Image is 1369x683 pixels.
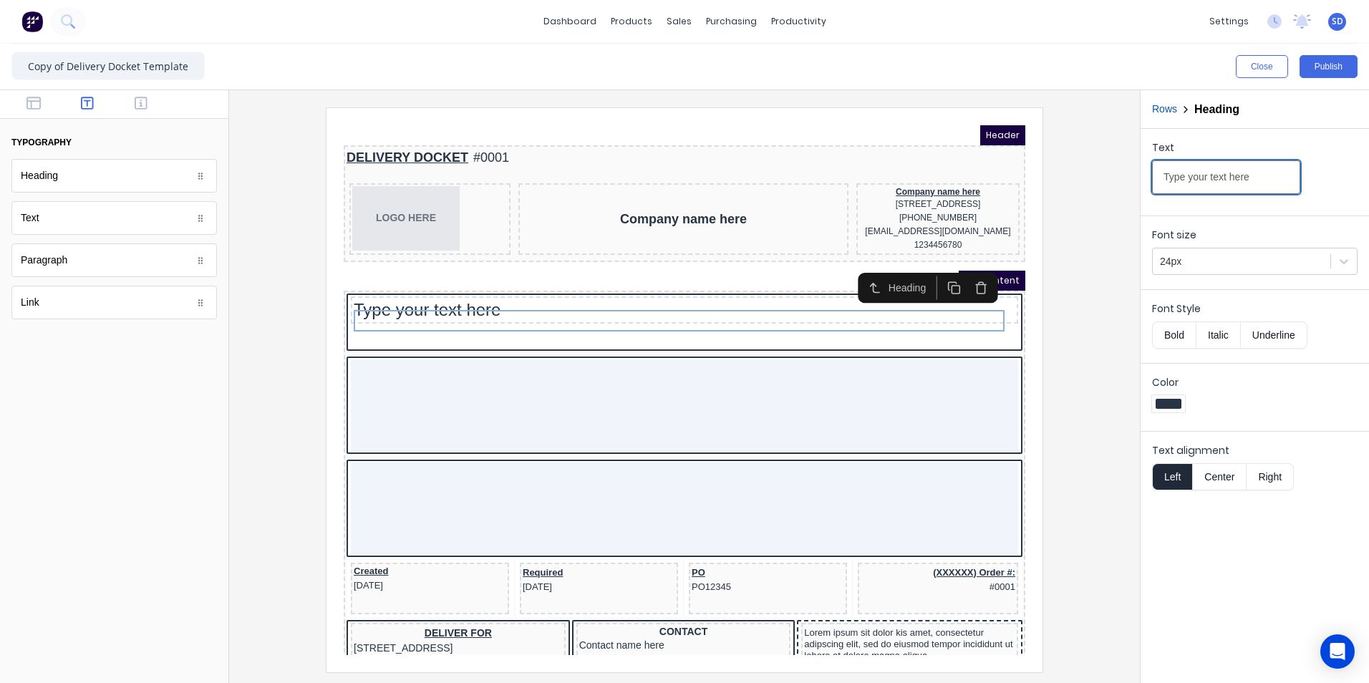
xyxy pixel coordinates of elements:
span: SD [1332,15,1343,28]
div: Company name here [516,61,673,72]
div: Heading [545,155,589,170]
button: Bold [1152,321,1196,349]
div: [STREET_ADDRESS] [516,72,673,86]
div: Paragraph [11,243,217,277]
h2: Heading [1194,102,1239,116]
label: Font size [1152,228,1358,242]
div: DELIVER FOR[STREET_ADDRESS] [10,500,219,531]
div: (0422) 275 975 [236,528,445,544]
button: Rows [1152,102,1177,117]
div: Heading [21,168,58,183]
div: (XXXXXX) Order #:#0001 [517,440,672,470]
div: Open Intercom Messenger [1320,634,1355,669]
button: Underline [1241,321,1307,349]
button: Publish [1300,55,1358,78]
button: typography [11,130,217,155]
div: CONTACT [236,500,445,513]
div: Link [21,295,39,310]
div: Link [11,286,217,319]
a: dashboard [536,11,604,32]
div: LOGO HERECompany name hereCompany name here[STREET_ADDRESS][PHONE_NUMBER][EMAIL_ADDRESS][DOMAIN_N... [3,57,679,134]
button: Close [1236,55,1288,78]
button: Duplicate [597,150,624,174]
label: Text alignment [1152,443,1358,457]
div: typography [11,136,72,149]
label: Color [1152,375,1358,389]
div: LOGO HERE [9,61,164,125]
div: [EMAIL_ADDRESS][DOMAIN_NAME] [516,100,673,113]
div: [PHONE_NUMBER] [516,86,673,100]
div: Lorem ipsum sit dolor kis amet, consectetur adipscing elit, sed do eiusmod tempor incididunt ut l... [460,500,672,538]
div: Text [11,201,217,235]
div: purchasing [699,11,764,32]
div: products [604,11,659,32]
div: productivity [764,11,833,32]
button: Center [1192,463,1247,490]
input: Enter template name here [11,52,205,80]
div: Created[DATE] [10,440,163,467]
img: Factory [21,11,43,32]
div: Created[DATE]Required[DATE]POPO12345(XXXXXX) Order #:#0001 [3,435,679,495]
input: Text [1152,160,1300,194]
div: 1234456780 [516,113,673,127]
button: Select parent [518,150,545,174]
div: Paragraph [21,253,67,268]
div: DELIVER FOR[STREET_ADDRESS]INSTALL FOR[STREET_ADDRESS]PICK UP FORCONTACTContact name here(0422) 2... [3,495,679,619]
label: Font Style [1152,301,1358,316]
div: Heading [11,159,217,193]
button: Right [1247,463,1294,490]
div: DELIVERY DOCKET#0001 [3,23,679,42]
button: Delete [624,150,651,174]
button: Italic [1196,321,1241,349]
div: Required[DATE] [179,440,332,470]
div: POPO12345 [348,440,500,470]
span: PDF content [615,145,682,165]
button: Left [1152,463,1192,490]
div: sales [659,11,699,32]
div: Contact name here [236,513,445,528]
div: Company name here [178,86,502,102]
div: Text [1152,140,1300,160]
div: Type your text here [3,168,679,435]
div: Type your text here [10,174,672,195]
div: Text [21,210,39,226]
div: settings [1202,11,1256,32]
